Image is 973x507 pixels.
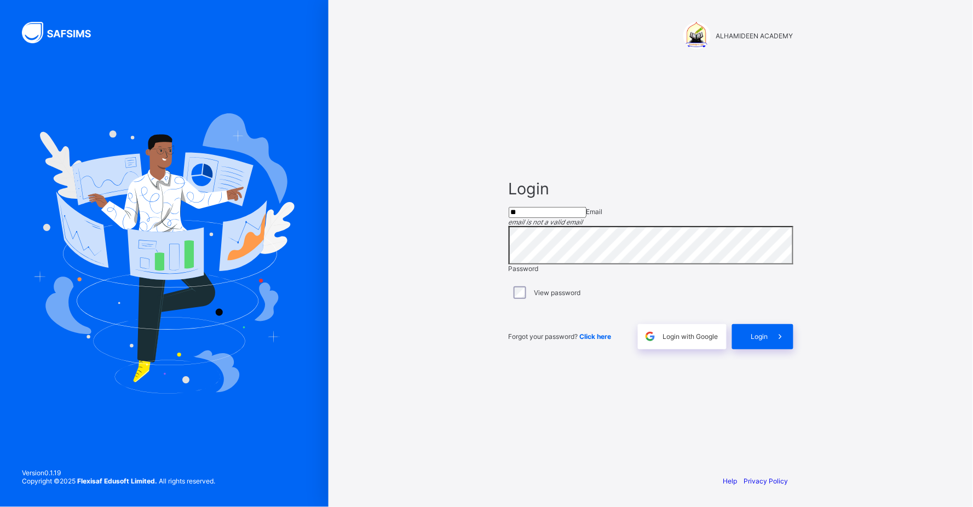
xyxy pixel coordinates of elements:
a: Privacy Policy [744,477,788,485]
a: Help [723,477,738,485]
label: View password [534,289,580,297]
img: google.396cfc9801f0270233282035f929180a.svg [644,330,657,343]
span: Forgot your password? [509,332,612,341]
span: Copyright © 2025 All rights reserved. [22,477,215,485]
em: email is not a valid email [509,218,583,226]
span: Version 0.1.19 [22,469,215,477]
span: Login [509,179,793,198]
span: Login [751,332,768,341]
strong: Flexisaf Edusoft Limited. [77,477,157,485]
span: Login with Google [663,332,718,341]
a: Click here [580,332,612,341]
span: Password [509,264,539,273]
span: Email [586,208,603,216]
span: ALHAMIDEEN ACADEMY [716,32,793,40]
img: SAFSIMS Logo [22,22,104,43]
img: Hero Image [34,113,295,394]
